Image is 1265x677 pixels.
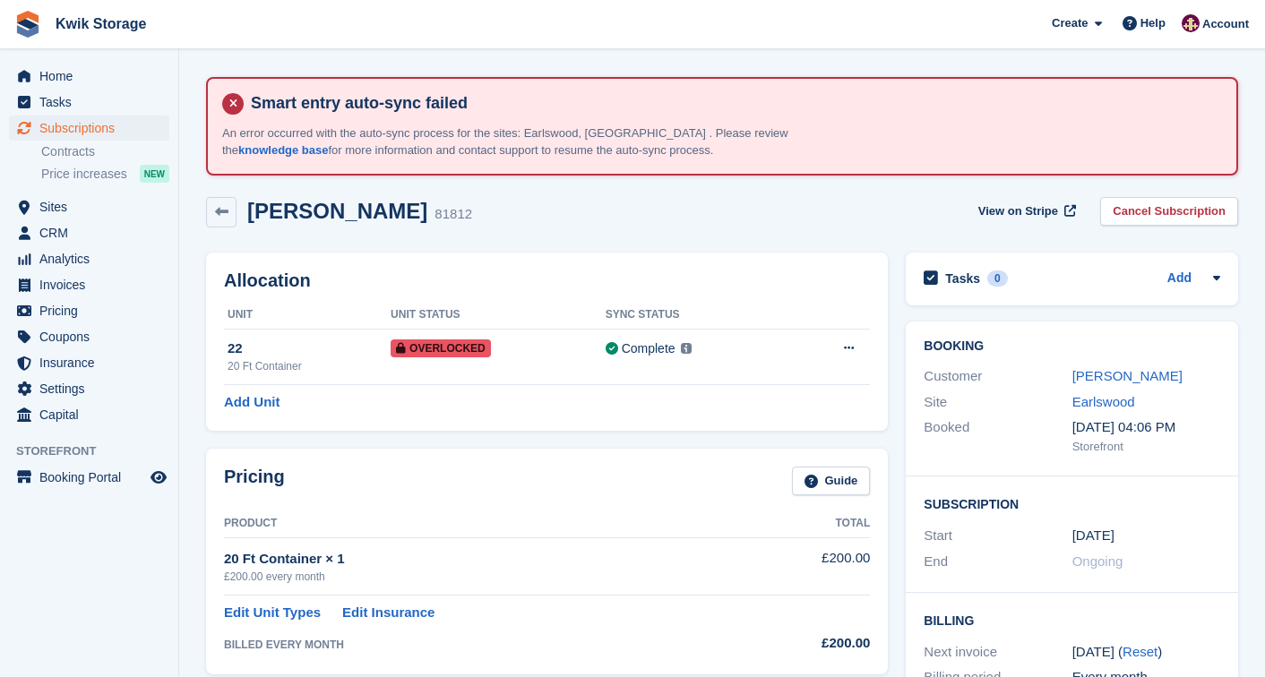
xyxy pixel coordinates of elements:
a: Edit Insurance [342,603,435,623]
div: [DATE] ( ) [1072,642,1220,663]
a: menu [9,272,169,297]
span: Insurance [39,350,147,375]
div: Complete [622,339,676,358]
span: Pricing [39,298,147,323]
img: stora-icon-8386f47178a22dfd0bd8f6a31ec36ba5ce8667c1dd55bd0f319d3a0aa187defe.svg [14,11,41,38]
span: Booking Portal [39,465,147,490]
div: £200.00 every month [224,569,749,585]
a: Add [1167,269,1192,289]
span: Ongoing [1072,553,1123,569]
a: menu [9,90,169,115]
th: Product [224,510,749,538]
a: menu [9,376,169,401]
img: icon-info-grey-7440780725fd019a000dd9b08b2336e03edf1995a4989e88bcd33f0948082b44.svg [681,343,692,354]
span: Overlocked [391,339,491,357]
time: 2025-04-15 00:00:00 UTC [1072,526,1114,546]
a: Kwik Storage [48,9,153,39]
a: menu [9,194,169,219]
span: Settings [39,376,147,401]
a: Contracts [41,143,169,160]
span: Coupons [39,324,147,349]
span: Subscriptions [39,116,147,141]
a: menu [9,246,169,271]
span: CRM [39,220,147,245]
span: Account [1202,15,1249,33]
a: menu [9,64,169,89]
a: Add Unit [224,392,280,413]
div: Start [924,526,1071,546]
span: Tasks [39,90,147,115]
span: Create [1052,14,1088,32]
a: menu [9,298,169,323]
span: View on Stripe [978,202,1058,220]
h4: Smart entry auto-sync failed [244,93,1222,114]
img: ellie tragonette [1182,14,1200,32]
a: View on Stripe [971,197,1080,227]
h2: [PERSON_NAME] [247,199,427,223]
h2: Pricing [224,467,285,496]
div: 81812 [435,204,472,225]
a: menu [9,402,169,427]
div: [DATE] 04:06 PM [1072,417,1220,438]
span: Analytics [39,246,147,271]
div: 20 Ft Container [228,358,391,374]
h2: Billing [924,611,1220,629]
h2: Allocation [224,270,870,291]
a: menu [9,220,169,245]
div: Site [924,392,1071,413]
div: Next invoice [924,642,1071,663]
a: menu [9,465,169,490]
a: Guide [792,467,871,496]
a: menu [9,350,169,375]
a: Reset [1123,644,1157,659]
div: 0 [987,270,1008,287]
span: Help [1140,14,1166,32]
span: Home [39,64,147,89]
div: BILLED EVERY MONTH [224,637,749,653]
div: 20 Ft Container × 1 [224,549,749,570]
td: £200.00 [749,538,870,595]
span: Invoices [39,272,147,297]
th: Unit Status [391,301,606,330]
div: £200.00 [749,633,870,654]
div: Storefront [1072,438,1220,456]
span: Capital [39,402,147,427]
div: Booked [924,417,1071,455]
a: Cancel Subscription [1100,197,1238,227]
span: Storefront [16,442,178,460]
a: knowledge base [238,143,328,157]
th: Sync Status [606,301,790,330]
div: Customer [924,366,1071,387]
a: Price increases NEW [41,164,169,184]
a: [PERSON_NAME] [1072,368,1183,383]
a: Preview store [148,467,169,488]
a: menu [9,116,169,141]
a: Edit Unit Types [224,603,321,623]
th: Unit [224,301,391,330]
div: End [924,552,1071,572]
h2: Booking [924,339,1220,354]
div: NEW [140,165,169,183]
a: Earlswood [1072,394,1135,409]
h2: Tasks [945,270,980,287]
span: Price increases [41,166,127,183]
h2: Subscription [924,494,1220,512]
p: An error occurred with the auto-sync process for the sites: Earlswood, [GEOGRAPHIC_DATA] . Please... [222,124,849,159]
div: 22 [228,338,391,359]
span: Sites [39,194,147,219]
a: menu [9,324,169,349]
th: Total [749,510,870,538]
